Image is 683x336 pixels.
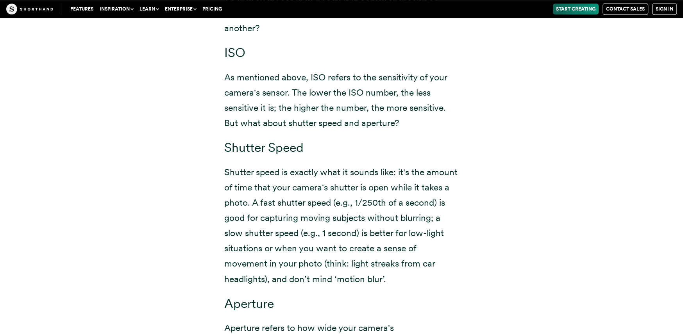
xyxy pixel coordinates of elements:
img: The Craft [6,4,53,14]
button: Enterprise [162,4,199,14]
a: Features [67,4,97,14]
button: Inspiration [97,4,136,14]
a: Start Creating [553,4,599,14]
a: Pricing [199,4,225,14]
p: Shutter speed is exactly what it sounds like: it's the amount of time that your camera's shutter ... [224,165,459,287]
h3: Aperture [224,296,459,311]
h3: Shutter Speed [224,140,459,155]
h3: ISO [224,45,459,60]
p: As mentioned above, ISO refers to the sensitivity of your camera's sensor. The lower the ISO numb... [224,70,459,131]
a: Sign in [652,3,677,15]
button: Learn [136,4,162,14]
a: Contact Sales [603,3,648,15]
